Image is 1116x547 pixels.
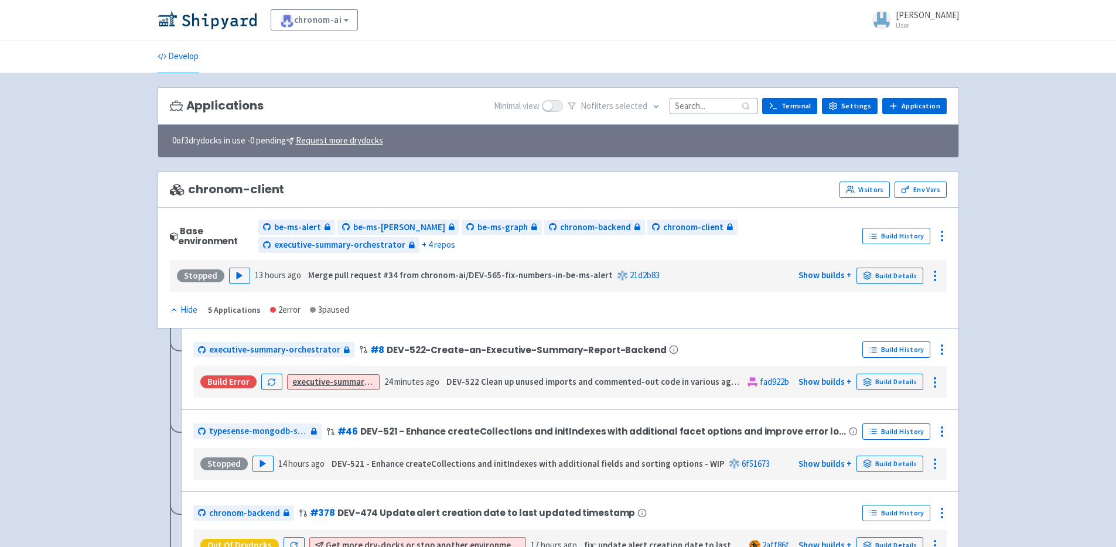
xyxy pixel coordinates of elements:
[310,507,336,519] a: #378
[462,220,542,235] a: be-ms-graph
[170,303,199,317] button: Hide
[296,135,383,146] u: Request more drydocks
[274,238,405,252] span: executive-summary-orchestrator
[353,221,445,234] span: be-ms-[PERSON_NAME]
[292,376,373,387] strong: executive-summary
[882,98,946,114] a: Application
[895,182,946,198] a: Env Vars
[856,456,923,472] a: Build Details
[252,456,274,472] button: Play
[209,343,340,357] span: executive-summary-orchestrator
[172,134,383,148] span: 0 of 3 drydocks in use - 0 pending
[663,221,723,234] span: chronom-client
[670,98,757,114] input: Search...
[856,374,923,390] a: Build Details
[255,269,301,281] time: 13 hours ago
[170,226,254,247] div: Base environment
[229,268,250,284] button: Play
[310,303,349,317] div: 3 paused
[271,9,359,30] a: chronom-ai
[158,11,257,29] img: Shipyard logo
[798,376,852,387] a: Show builds +
[337,425,359,437] a: #46
[742,458,770,469] a: 6f51673
[798,269,852,281] a: Show builds +
[798,458,852,469] a: Show builds +
[865,11,959,29] a: [PERSON_NAME] User
[630,269,660,281] a: 21d2b83
[258,237,419,253] a: executive-summary-orchestrator
[292,376,425,387] a: executive-summary failed to build
[332,458,725,469] strong: DEV-521 - Enhance createCollections and initIndexes with additional fields and sorting options - WIP
[494,100,540,113] span: Minimal view
[839,182,890,198] a: Visitors
[200,375,257,388] div: Build Error
[337,508,635,518] span: DEV-474 Update alert creation date to last updated timestamp
[258,220,335,235] a: be-ms-alert
[822,98,878,114] a: Settings
[422,238,455,252] span: + 4 repos
[856,268,923,284] a: Build Details
[544,220,645,235] a: chronom-backend
[158,40,199,73] a: Develop
[360,426,847,436] span: DEV-521 - Enhance createCollections and initIndexes with additional facet options and improve err...
[896,22,959,29] small: User
[200,457,248,470] div: Stopped
[762,98,817,114] a: Terminal
[896,9,959,20] span: [PERSON_NAME]
[370,344,385,356] a: #8
[177,269,224,282] div: Stopped
[760,376,789,387] a: fad922b
[209,425,308,438] span: typesense-mongodb-sync
[862,228,930,244] a: Build History
[384,376,439,387] time: 24 minutes ago
[193,423,322,439] a: typesense-mongodb-sync
[170,303,197,317] div: Hide
[647,220,738,235] a: chronom-client
[308,269,613,281] strong: Merge pull request #34 from chronom-ai/DEV-565-fix-numbers-in-be-ms-alert
[337,220,459,235] a: be-ms-[PERSON_NAME]
[278,458,325,469] time: 14 hours ago
[270,303,301,317] div: 2 error
[193,342,354,358] a: executive-summary-orchestrator
[193,505,294,521] a: chronom-backend
[170,183,285,196] span: chronom-client
[862,505,930,521] a: Build History
[208,303,261,317] div: 5 Applications
[581,100,647,113] span: No filter s
[209,507,280,520] span: chronom-backend
[862,423,930,440] a: Build History
[170,99,264,112] h3: Applications
[615,100,647,111] span: selected
[446,376,956,387] strong: DEV-522 Clean up unused imports and commented-out code in various agent modules for improved read...
[387,345,666,355] span: DEV-522-Create-an-Executive-Summary-Report-Backend
[862,341,930,358] a: Build History
[477,221,528,234] span: be-ms-graph
[274,221,321,234] span: be-ms-alert
[560,221,631,234] span: chronom-backend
